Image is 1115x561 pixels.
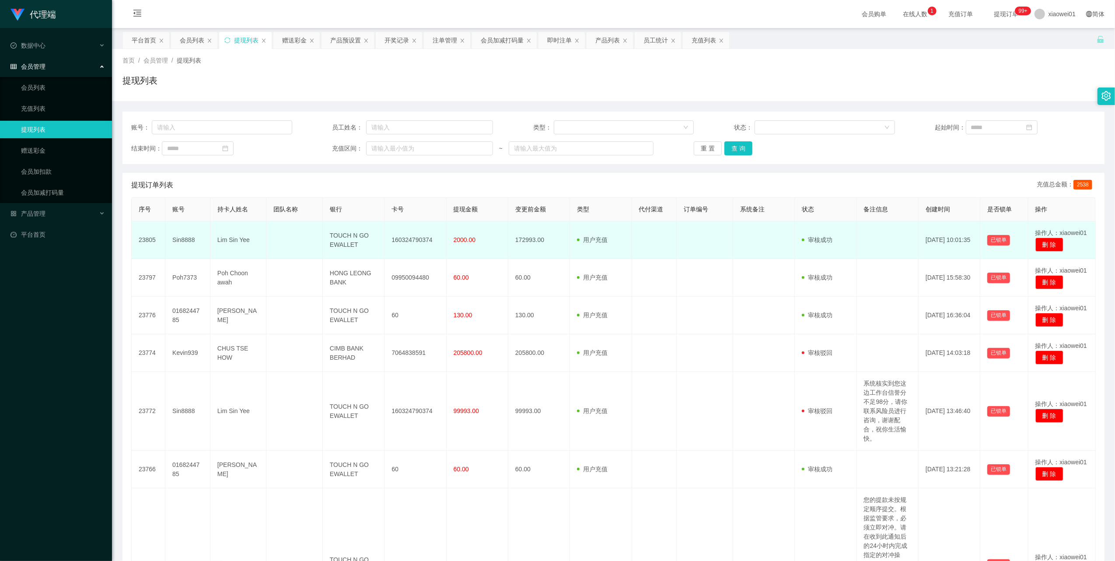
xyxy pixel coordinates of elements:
span: 130.00 [454,312,472,319]
span: 状态： [734,123,755,132]
button: 已锁单 [987,235,1010,245]
span: 提现订单 [990,11,1023,17]
div: 提现列表 [234,32,259,49]
h1: 提现列表 [122,74,157,87]
span: 操作人：xiaowei01 [1035,229,1087,236]
i: 图标: close [309,38,315,43]
span: 卡号 [391,206,404,213]
td: [DATE] 13:21:28 [919,451,980,488]
td: TOUCH N GO EWALLET [323,221,384,259]
span: 99993.00 [454,407,479,414]
td: 60 [384,451,446,488]
button: 已锁单 [987,310,1010,321]
td: TOUCH N GO EWALLET [323,297,384,334]
td: 7064838591 [384,334,446,372]
span: 审核驳回 [802,407,832,414]
span: 用户充值 [577,407,608,414]
i: 图标: close [207,38,212,43]
span: 系统备注 [740,206,765,213]
td: Kevin939 [165,334,210,372]
span: 2000.00 [454,236,476,243]
i: 图标: appstore-o [10,210,17,217]
td: HONG LEONG BANK [323,259,384,297]
td: 99993.00 [508,372,570,451]
i: 图标: close [460,38,465,43]
span: 类型： [533,123,554,132]
span: 操作人：xiaowei01 [1035,459,1087,466]
td: 0168244785 [165,297,210,334]
td: 23776 [132,297,165,334]
i: 图标: close [159,38,164,43]
span: 提现订单列表 [131,180,173,190]
h1: 代理端 [30,0,56,28]
span: 首页 [122,57,135,64]
span: 订单编号 [684,206,708,213]
span: 创建时间 [926,206,950,213]
td: [PERSON_NAME] [210,451,267,488]
td: 0168244785 [165,451,210,488]
span: 员工姓名： [332,123,366,132]
td: Lim Sin Yee [210,221,267,259]
td: [DATE] 13:46:40 [919,372,980,451]
button: 删 除 [1035,275,1063,289]
div: 充值列表 [692,32,716,49]
td: [PERSON_NAME] [210,297,267,334]
span: ~ [493,144,509,153]
td: 60.00 [508,451,570,488]
i: 图标: close [526,38,531,43]
i: 图标: setting [1101,91,1111,101]
i: 图标: close [719,38,724,43]
td: [DATE] 14:03:18 [919,334,980,372]
p: 1 [930,7,933,15]
td: 系统核实到您这边工作台信誉分不足98分，请你联系风险员进行咨询，谢谢配合，祝你生活愉快。 [857,372,919,451]
button: 已锁单 [987,464,1010,475]
button: 已锁单 [987,406,1010,417]
button: 删 除 [1035,351,1063,365]
span: 账号 [172,206,185,213]
span: 会员管理 [143,57,168,64]
a: 会员加减打码量 [21,184,105,201]
a: 赠送彩金 [21,142,105,159]
span: 60.00 [454,274,469,281]
td: [DATE] 15:58:30 [919,259,980,297]
td: [DATE] 16:36:04 [919,297,980,334]
span: / [171,57,173,64]
span: 操作人：xiaowei01 [1035,400,1087,407]
span: 产品管理 [10,210,45,217]
span: 审核成功 [802,312,832,319]
span: 操作 [1035,206,1048,213]
i: 图标: close [622,38,628,43]
span: 提现金额 [454,206,478,213]
span: 用户充值 [577,349,608,356]
span: 审核驳回 [802,349,832,356]
td: 23797 [132,259,165,297]
i: 图标: table [10,63,17,70]
a: 代理端 [10,11,56,18]
span: 结束时间： [131,144,162,153]
td: 09950094480 [384,259,446,297]
i: 图标: calendar [222,145,228,151]
span: 会员管理 [10,63,45,70]
span: 审核成功 [802,466,832,473]
span: 60.00 [454,466,469,473]
span: 起始时间： [935,123,966,132]
input: 请输入最小值为 [366,141,493,155]
td: 160324790374 [384,221,446,259]
td: 130.00 [508,297,570,334]
sup: 1 [928,7,937,15]
span: 变更前金额 [515,206,546,213]
button: 删 除 [1035,313,1063,327]
span: 用户充值 [577,236,608,243]
a: 提现列表 [21,121,105,138]
i: 图标: close [574,38,580,43]
sup: 1206 [1015,7,1031,15]
td: 23772 [132,372,165,451]
a: 会员加扣款 [21,163,105,180]
span: 审核成功 [802,274,832,281]
td: CHUS TSE HOW [210,334,267,372]
td: Sin8888 [165,372,210,451]
span: 205800.00 [454,349,482,356]
span: 代付渠道 [639,206,664,213]
span: 操作人：xiaowei01 [1035,554,1087,561]
td: Poh7373 [165,259,210,297]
